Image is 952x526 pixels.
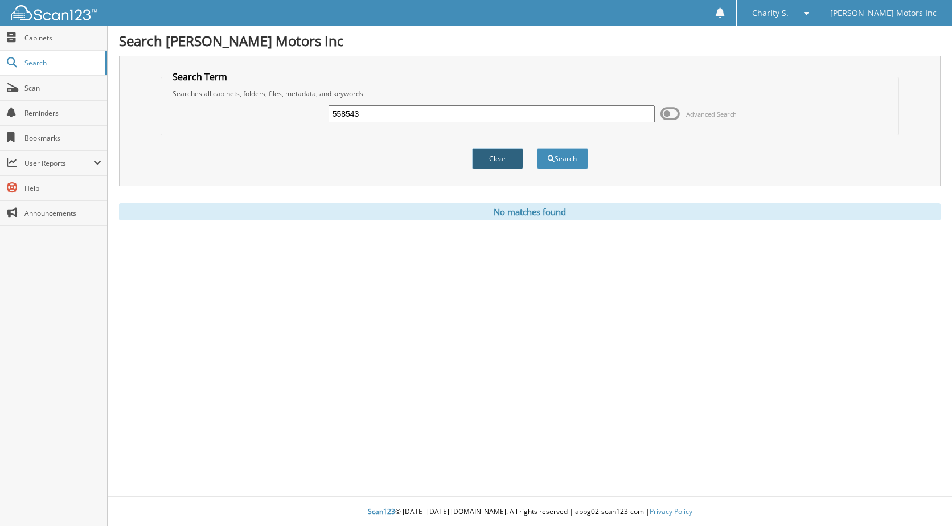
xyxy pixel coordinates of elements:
[167,89,893,98] div: Searches all cabinets, folders, files, metadata, and keywords
[752,10,789,17] span: Charity S.
[895,471,952,526] iframe: Chat Widget
[24,58,100,68] span: Search
[686,110,737,118] span: Advanced Search
[108,498,952,526] div: © [DATE]-[DATE] [DOMAIN_NAME]. All rights reserved | appg02-scan123-com |
[24,183,101,193] span: Help
[24,83,101,93] span: Scan
[119,203,941,220] div: No matches found
[650,507,692,516] a: Privacy Policy
[11,5,97,20] img: scan123-logo-white.svg
[24,208,101,218] span: Announcements
[24,158,93,168] span: User Reports
[119,31,941,50] h1: Search [PERSON_NAME] Motors Inc
[24,133,101,143] span: Bookmarks
[24,108,101,118] span: Reminders
[368,507,395,516] span: Scan123
[830,10,937,17] span: [PERSON_NAME] Motors Inc
[167,71,233,83] legend: Search Term
[537,148,588,169] button: Search
[472,148,523,169] button: Clear
[24,33,101,43] span: Cabinets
